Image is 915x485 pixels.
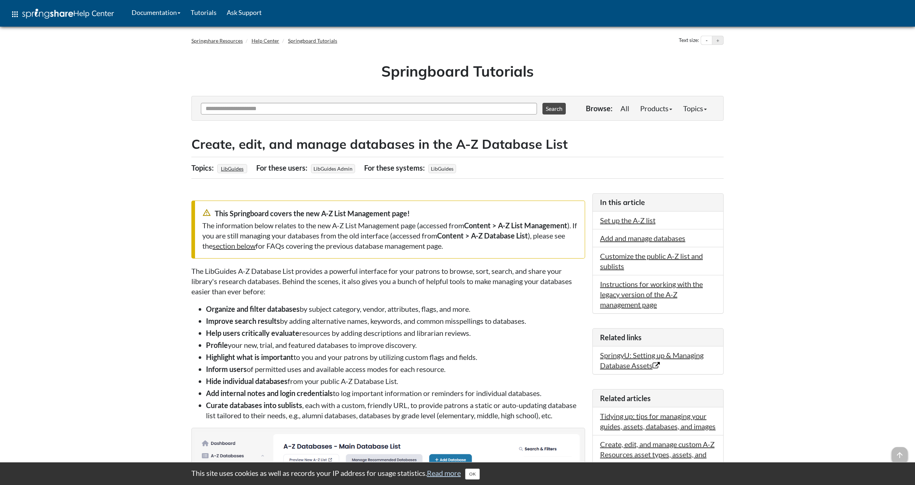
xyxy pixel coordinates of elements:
[600,412,716,431] a: Tidying up: tips for managing your guides, assets, databases, and images
[892,448,908,457] a: arrow_upward
[677,36,701,45] div: Text size:
[437,231,528,240] strong: Content > A-Z Database List
[600,252,703,271] a: Customize the public A-Z list and sublists
[464,221,567,230] strong: Content > A-Z List Management
[288,38,337,44] a: Springboard Tutorials
[600,216,655,225] a: Set up the A-Z list
[206,365,247,373] strong: Inform users
[126,3,186,22] a: Documentation
[73,8,114,18] span: Help Center
[202,220,577,251] div: The information below relates to the new A-Z List Management page (accessed from ). If you are st...
[197,61,718,81] h1: Springboard Tutorials
[220,163,245,174] a: LibGuides
[5,3,119,25] a: apps Help Center
[213,241,256,250] a: section below
[206,376,585,386] li: from your public A-Z Database List.
[206,389,333,397] strong: Add internal notes and login credentials
[202,208,577,218] div: This Springboard covers the new A-Z List Management page!
[600,197,716,207] h3: In this article
[206,401,302,410] strong: Curate databases into sublists
[428,164,456,173] span: LibGuides
[206,328,585,338] li: resources by adding descriptions and librarian reviews.
[206,304,585,314] li: by subject category, vendor, attributes, flags, and more.
[600,234,685,242] a: Add and manage databases
[600,394,651,403] span: Related articles
[256,161,309,175] div: For these users:
[206,377,288,385] strong: Hide individual databases
[712,36,723,45] button: Increase text size
[635,101,678,116] a: Products
[191,135,724,153] h2: Create, edit, and manage databases in the A-Z Database List
[586,103,612,113] p: Browse:
[542,103,566,115] button: Search
[191,161,215,175] div: Topics:
[22,9,73,19] img: Springshare
[600,351,704,370] a: SpringyU: Setting up & Managing Database Assets
[206,353,293,361] strong: Highlight what is important
[191,38,243,44] a: Springshare Resources
[311,164,355,173] span: LibGuides Admin
[206,400,585,420] li: , each with a custom, friendly URL, to provide patrons a static or auto-updating database list ta...
[206,316,585,326] li: by adding alternative names, keywords, and common misspellings to databases.
[252,38,279,44] a: Help Center
[206,352,585,362] li: to you and your patrons by utilizing custom flags and fields.
[206,317,280,325] strong: Improve search results
[206,388,585,398] li: to log important information or reminders for individual databases.
[892,447,908,463] span: arrow_upward
[186,3,222,22] a: Tutorials
[615,101,635,116] a: All
[206,340,585,350] li: your new, trial, and featured databases to improve discovery.
[206,364,585,374] li: of permitted uses and available access modes for each resource.
[600,440,715,469] a: Create, edit, and manage custom A-Z Resources asset types, assets, and lists
[11,10,19,19] span: apps
[206,329,299,337] strong: Help users critically evaluate
[427,469,461,477] a: Read more
[191,266,585,296] p: The LibGuides A-Z Database List provides a powerful interface for your patrons to browse, sort, s...
[364,161,427,175] div: For these systems:
[678,101,712,116] a: Topics
[600,333,642,342] span: Related links
[206,304,300,313] strong: Organize and filter databases
[701,36,712,45] button: Decrease text size
[465,469,480,480] button: Close
[184,468,731,480] div: This site uses cookies as well as records your IP address for usage statistics.
[600,280,703,309] a: Instructions for working with the legacy version of the A-Z management page
[202,208,211,217] span: warning_amber
[222,3,267,22] a: Ask Support
[206,341,228,349] strong: Profile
